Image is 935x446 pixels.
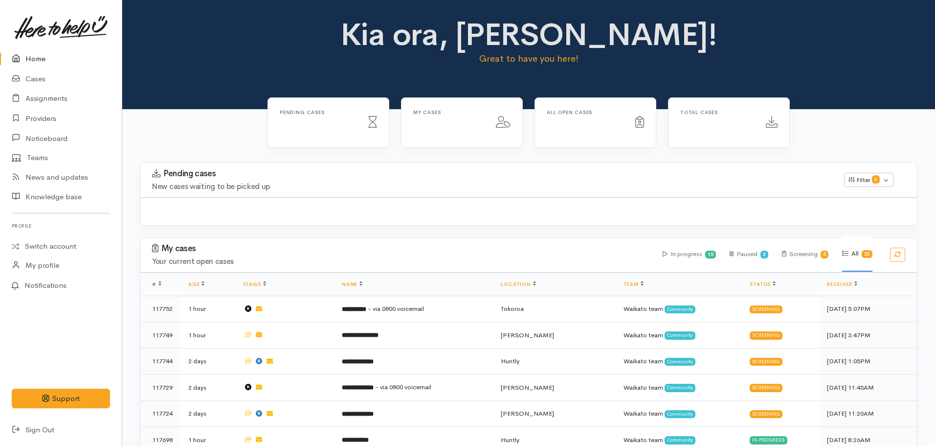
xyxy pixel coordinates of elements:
[663,237,716,272] div: In progress
[337,52,720,66] p: Great to have you here!
[819,400,917,427] td: [DATE] 11:20AM
[665,436,695,444] span: Community
[140,296,180,322] td: 117752
[152,244,651,254] h3: My cases
[782,237,829,272] div: Screening
[188,281,204,287] a: Age
[864,251,870,257] b: 23
[140,400,180,427] td: 117724
[842,236,872,272] div: All
[750,305,782,313] div: Screening
[342,281,362,287] a: Name
[827,281,857,287] a: Received
[750,331,782,339] div: Screening
[180,296,236,322] td: 1 hour
[750,436,787,444] div: In progress
[623,281,644,287] a: Team
[819,296,917,322] td: [DATE] 5:07PM
[244,281,266,287] a: Flags
[368,305,424,313] span: - via 0800 voicemail
[180,375,236,401] td: 2 days
[665,331,695,339] span: Community
[823,251,826,258] b: 5
[750,410,782,418] div: Screening
[819,322,917,349] td: [DATE] 3:47PM
[819,375,917,401] td: [DATE] 11:45AM
[844,173,893,188] button: Filter0
[140,375,180,401] td: 117729
[750,358,782,366] div: Screening
[413,110,484,115] h6: My cases
[12,219,110,233] h6: Profile
[730,237,768,272] div: Paused
[616,348,742,375] td: Waikato team
[140,322,180,349] td: 117749
[501,409,554,418] span: [PERSON_NAME]
[665,358,695,366] span: Community
[152,169,832,179] h3: Pending cases
[180,400,236,427] td: 2 days
[708,251,713,258] b: 15
[501,305,524,313] span: Tokoroa
[501,331,554,339] span: [PERSON_NAME]
[872,175,880,183] span: 0
[152,281,161,287] span: #
[140,348,180,375] td: 117744
[616,322,742,349] td: Waikato team
[750,281,776,287] a: Status
[665,410,695,418] span: Community
[337,18,720,52] h1: Kia ora, [PERSON_NAME]!
[12,389,110,409] button: Support
[680,110,754,115] h6: Total cases
[152,183,832,191] h4: New cases waiting to be picked up
[616,296,742,322] td: Waikato team
[616,400,742,427] td: Waikato team
[501,383,554,392] span: [PERSON_NAME]
[180,322,236,349] td: 1 hour
[501,281,535,287] a: Location
[665,384,695,392] span: Community
[152,258,651,266] h4: Your current open cases
[501,436,519,444] span: Huntly
[763,251,766,258] b: 3
[180,348,236,375] td: 2 days
[375,383,431,391] span: - via 0800 voicemail
[819,348,917,375] td: [DATE] 1:05PM
[750,384,782,392] div: Screening
[665,305,695,313] span: Community
[280,110,356,115] h6: Pending cases
[501,357,519,365] span: Huntly
[547,110,623,115] h6: All Open cases
[616,375,742,401] td: Waikato team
